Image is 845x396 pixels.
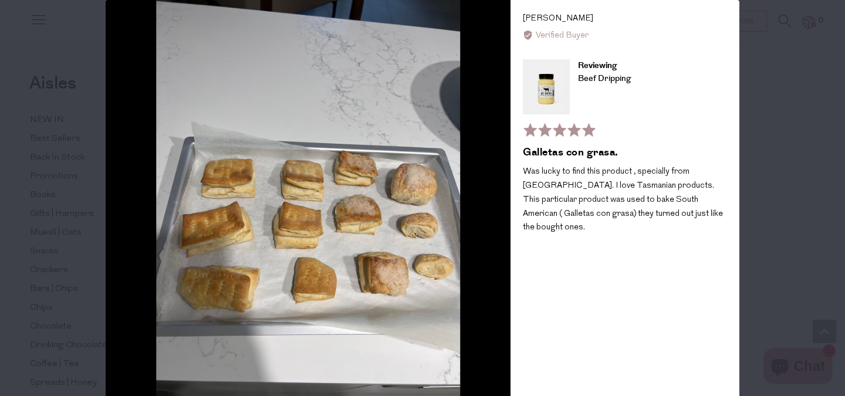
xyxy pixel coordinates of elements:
[523,14,593,23] span: [PERSON_NAME]
[578,73,631,84] a: Beef Dripping
[523,29,727,42] div: Verified Buyer
[523,59,570,114] img: Beef Dripping
[578,59,727,72] div: Reviewing
[523,145,727,160] h2: Galletas con grasa.
[523,165,727,235] p: Was lucky to find this product , specially from [GEOGRAPHIC_DATA]. I love Tasmanian products. Thi...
